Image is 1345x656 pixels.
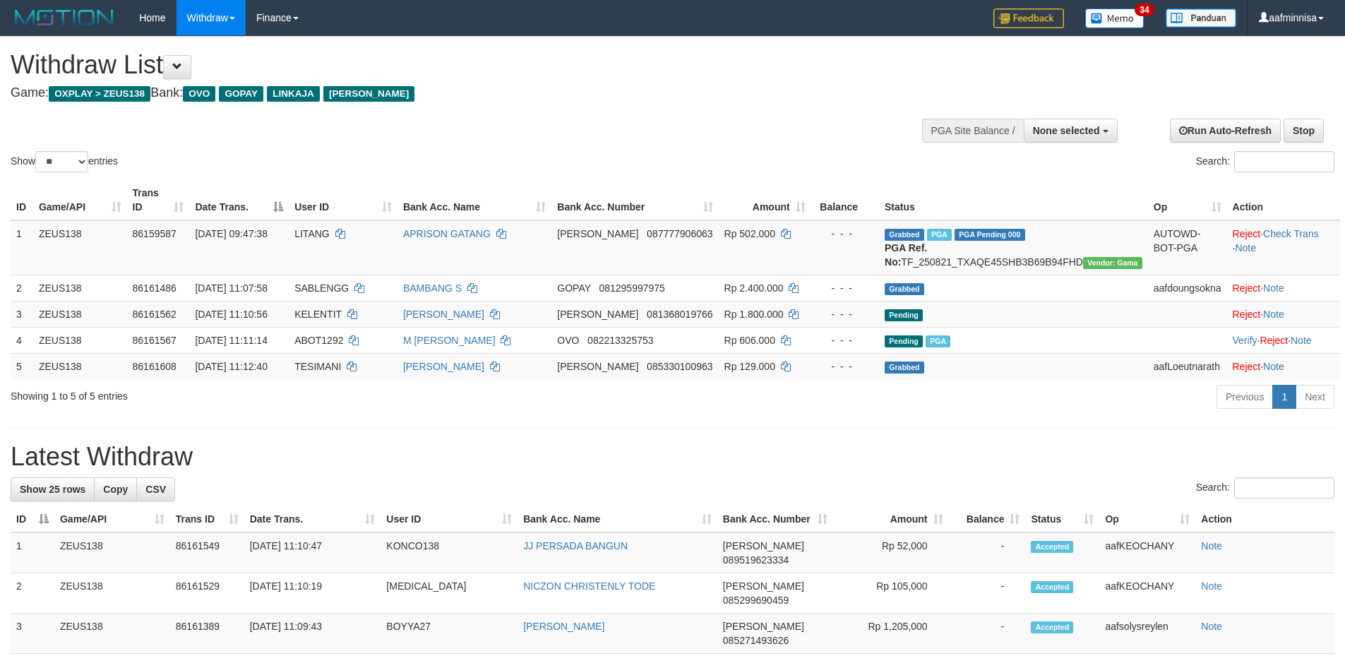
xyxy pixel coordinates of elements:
h4: Game: Bank: [11,86,883,100]
span: [PERSON_NAME] [723,540,804,551]
span: Copy 085271493626 to clipboard [723,635,789,646]
span: SABLENGG [294,282,349,294]
span: Copy 085299690459 to clipboard [723,595,789,606]
td: - [949,573,1026,614]
td: - [949,532,1026,573]
th: Amount: activate to sort column ascending [719,180,811,220]
a: Check Trans [1263,228,1319,239]
span: Copy [103,484,128,495]
span: [PERSON_NAME] [723,621,804,632]
a: Note [1201,540,1222,551]
th: Balance: activate to sort column ascending [949,506,1026,532]
td: 5 [11,353,33,379]
th: Status: activate to sort column ascending [1025,506,1099,532]
a: Copy [94,477,137,501]
th: Op: activate to sort column ascending [1148,180,1227,220]
td: · [1227,353,1340,379]
td: aafKEOCHANY [1099,532,1195,573]
span: GOPAY [557,282,590,294]
td: Rp 105,000 [833,573,949,614]
span: Copy 081368019766 to clipboard [647,309,712,320]
td: ZEUS138 [54,532,170,573]
span: Rp 606.000 [724,335,775,346]
a: Reject [1260,335,1288,346]
span: [DATE] 11:11:14 [195,335,267,346]
span: OVO [557,335,579,346]
td: KONCO138 [381,532,518,573]
th: User ID: activate to sort column ascending [381,506,518,532]
td: [DATE] 11:09:43 [244,614,381,654]
div: - - - [817,227,873,241]
span: [PERSON_NAME] [723,580,804,592]
td: 86161389 [170,614,244,654]
span: Vendor URL: https://trx31.1velocity.biz [1083,257,1142,269]
a: JJ PERSADA BANGUN [523,540,628,551]
span: [DATE] 09:47:38 [195,228,267,239]
img: Button%20Memo.svg [1085,8,1144,28]
span: Copy 082213325753 to clipboard [587,335,653,346]
a: Show 25 rows [11,477,95,501]
td: aafdoungsokna [1148,275,1227,301]
span: Accepted [1031,541,1073,553]
span: None selected [1033,125,1100,136]
select: Showentries [35,151,88,172]
span: Accepted [1031,581,1073,593]
span: Rp 1.800.000 [724,309,784,320]
a: Reject [1233,361,1261,372]
span: [PERSON_NAME] [557,361,638,372]
td: · [1227,275,1340,301]
td: - [949,614,1026,654]
td: ZEUS138 [54,573,170,614]
span: KELENTIT [294,309,342,320]
span: 34 [1135,4,1154,16]
a: NICZON CHRISTENLY TODE [523,580,655,592]
a: Note [1263,309,1284,320]
a: Verify [1233,335,1257,346]
th: Game/API: activate to sort column ascending [54,506,170,532]
td: aafLoeutnarath [1148,353,1227,379]
th: User ID: activate to sort column ascending [289,180,397,220]
td: · · [1227,220,1340,275]
th: Game/API: activate to sort column ascending [33,180,127,220]
a: Reject [1233,228,1261,239]
th: Bank Acc. Number: activate to sort column ascending [551,180,718,220]
label: Show entries [11,151,118,172]
td: ZEUS138 [54,614,170,654]
span: Rp 129.000 [724,361,775,372]
a: [PERSON_NAME] [403,361,484,372]
input: Search: [1234,151,1334,172]
span: Show 25 rows [20,484,85,495]
td: ZEUS138 [33,301,127,327]
a: Note [1235,242,1256,254]
td: · [1227,301,1340,327]
span: CSV [145,484,166,495]
span: ABOT1292 [294,335,343,346]
th: Date Trans.: activate to sort column ascending [244,506,381,532]
a: Reject [1233,282,1261,294]
div: - - - [817,307,873,321]
img: Feedback.jpg [993,8,1064,28]
th: ID [11,180,33,220]
td: 3 [11,301,33,327]
a: Run Auto-Refresh [1170,119,1281,143]
a: Stop [1284,119,1324,143]
th: Action [1195,506,1334,532]
span: Rp 502.000 [724,228,775,239]
button: None selected [1024,119,1118,143]
td: aafKEOCHANY [1099,573,1195,614]
a: BAMBANG S [403,282,462,294]
a: Reject [1233,309,1261,320]
a: Note [1263,282,1284,294]
td: AUTOWD-BOT-PGA [1148,220,1227,275]
th: Trans ID: activate to sort column ascending [127,180,190,220]
span: Pending [885,335,923,347]
td: TF_250821_TXAQE45SHB3B69B94FHD [879,220,1148,275]
td: ZEUS138 [33,327,127,353]
th: Bank Acc. Name: activate to sort column ascending [397,180,551,220]
td: ZEUS138 [33,353,127,379]
th: Action [1227,180,1340,220]
td: ZEUS138 [33,220,127,275]
label: Search: [1196,477,1334,499]
a: Note [1201,580,1222,592]
td: 2 [11,573,54,614]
